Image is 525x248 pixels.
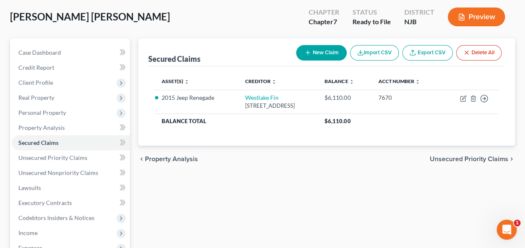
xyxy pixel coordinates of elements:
button: Delete All [456,45,502,61]
div: Status [353,8,391,17]
a: Creditor unfold_more [245,78,276,84]
a: Westlake Fin [245,94,279,101]
button: Preview [448,8,505,26]
span: Unsecured Nonpriority Claims [18,169,98,176]
div: Chapter [309,17,339,27]
a: Property Analysis [12,120,130,135]
iframe: Intercom live chat [497,220,517,240]
a: Balance unfold_more [325,78,354,84]
div: Chapter [309,8,339,17]
button: New Claim [296,45,347,61]
li: 2015 Jeep Renegade [162,94,231,102]
div: Ready to File [353,17,391,27]
span: 1 [514,220,520,226]
span: 7 [333,18,337,25]
span: $6,110.00 [325,118,350,124]
a: Secured Claims [12,135,130,150]
a: Unsecured Nonpriority Claims [12,165,130,180]
a: Executory Contracts [12,195,130,210]
a: Credit Report [12,60,130,75]
div: Secured Claims [148,54,200,64]
i: unfold_more [184,79,189,84]
span: Property Analysis [18,124,65,131]
span: [PERSON_NAME] [PERSON_NAME] [10,10,170,23]
span: Property Analysis [145,156,198,162]
span: Unsecured Priority Claims [430,156,508,162]
span: Income [18,229,38,236]
span: Case Dashboard [18,49,61,56]
span: Executory Contracts [18,199,72,206]
a: Lawsuits [12,180,130,195]
i: unfold_more [415,79,420,84]
button: Import CSV [350,45,399,61]
a: Case Dashboard [12,45,130,60]
i: unfold_more [349,79,354,84]
span: Real Property [18,94,54,101]
button: Unsecured Priority Claims chevron_right [430,156,515,162]
div: $6,110.00 [325,94,365,102]
a: Export CSV [402,45,453,61]
a: Unsecured Priority Claims [12,150,130,165]
div: 7670 [378,94,435,102]
span: Client Profile [18,79,53,86]
div: [STREET_ADDRESS] [245,102,312,110]
span: Personal Property [18,109,66,116]
th: Balance Total [155,114,318,129]
a: Asset(s) unfold_more [162,78,189,84]
span: Unsecured Priority Claims [18,154,87,161]
span: Credit Report [18,64,54,71]
i: unfold_more [271,79,276,84]
i: chevron_left [138,156,145,162]
div: NJB [404,17,434,27]
span: Codebtors Insiders & Notices [18,214,94,221]
i: chevron_right [508,156,515,162]
span: Lawsuits [18,184,41,191]
span: Secured Claims [18,139,58,146]
a: Acct Number unfold_more [378,78,420,84]
button: chevron_left Property Analysis [138,156,198,162]
div: District [404,8,434,17]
